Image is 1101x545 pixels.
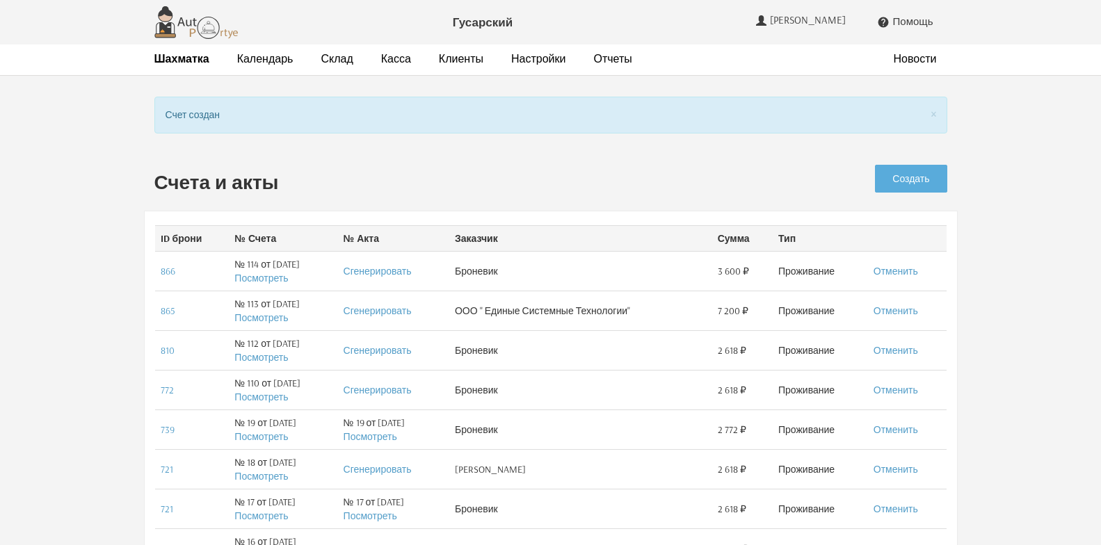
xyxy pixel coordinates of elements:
[439,51,483,66] a: Клиенты
[234,311,288,324] a: Посмотреть
[773,330,868,370] td: Проживание
[449,225,712,251] th: Заказчик
[874,423,918,436] a: Отменить
[875,165,947,193] a: Создать
[234,391,288,403] a: Посмотреть
[449,291,712,330] td: ООО " Единые Системные Технологии"
[593,51,632,66] a: Отчеты
[229,409,337,449] td: № 19 от [DATE]
[344,344,412,357] a: Сгенерировать
[154,172,744,193] h2: Счета и акты
[154,97,947,133] div: Счет создан
[773,370,868,409] td: Проживание
[338,409,449,449] td: № 19 от [DATE]
[511,51,565,66] a: Настройки
[773,291,868,330] td: Проживание
[718,502,746,516] span: 2 618 ₽
[338,489,449,528] td: № 17 от [DATE]
[877,16,890,29] i: 
[161,503,173,515] a: 721
[931,104,937,122] span: ×
[234,430,288,443] a: Посмотреть
[321,51,353,66] a: Склад
[718,462,746,476] span: 2 618 ₽
[718,383,746,397] span: 2 618 ₽
[155,225,230,251] th: ID брони
[773,225,868,251] th: Тип
[161,304,175,317] a: 865
[449,251,712,291] td: Броневик
[773,449,868,489] td: Проживание
[161,384,174,396] a: 772
[449,330,712,370] td: Броневик
[773,489,868,528] td: Проживание
[344,463,412,475] a: Сгенерировать
[154,51,209,65] strong: Шахматка
[718,304,748,318] span: 7 200 ₽
[874,265,918,277] a: Отменить
[234,351,288,364] a: Посмотреть
[449,370,712,409] td: Броневик
[874,384,918,396] a: Отменить
[234,470,288,482] a: Посмотреть
[229,330,337,370] td: № 112 от [DATE]
[449,409,712,449] td: Броневик
[229,489,337,528] td: № 17 от [DATE]
[718,423,746,437] span: 2 772 ₽
[344,265,412,277] a: Сгенерировать
[229,370,337,409] td: № 110 от [DATE]
[874,304,918,317] a: Отменить
[234,510,288,522] a: Посмотреть
[773,251,868,291] td: Проживание
[154,51,209,66] a: Шахматка
[770,14,849,26] span: [PERSON_NAME]
[229,291,337,330] td: № 113 от [DATE]
[229,449,337,489] td: № 18 от [DATE]
[718,264,749,278] span: 3 600 ₽
[381,51,411,66] a: Касса
[161,265,175,277] a: 866
[161,463,173,475] a: 721
[449,489,712,528] td: Броневик
[344,510,397,522] a: Посмотреть
[237,51,294,66] a: Календарь
[229,225,337,251] th: № Счета
[161,344,175,357] a: 810
[338,225,449,251] th: № Акта
[344,430,397,443] a: Посмотреть
[234,272,288,284] a: Посмотреть
[161,423,175,436] a: 739
[874,344,918,357] a: Отменить
[893,15,933,28] span: Помощь
[344,384,412,396] a: Сгенерировать
[874,463,918,475] a: Отменить
[931,106,937,121] button: Close
[229,251,337,291] td: № 114 от [DATE]
[718,343,746,357] span: 2 618 ₽
[773,409,868,449] td: Проживание
[449,449,712,489] td: [PERSON_NAME]
[894,51,937,66] a: Новости
[712,225,773,251] th: Сумма
[874,503,918,515] a: Отменить
[344,304,412,317] a: Сгенерировать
